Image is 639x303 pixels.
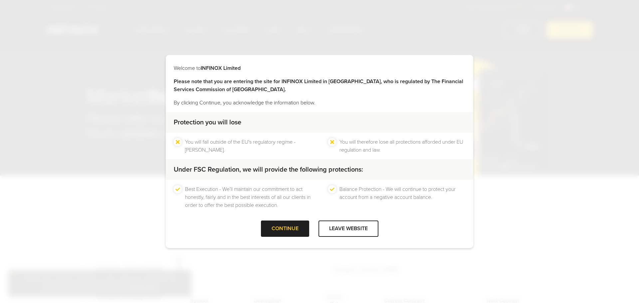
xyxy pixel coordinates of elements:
strong: Please note that you are entering the site for INFINOX Limited in [GEOGRAPHIC_DATA], who is regul... [174,78,463,93]
p: By clicking Continue, you acknowledge the information below. [174,99,465,107]
p: Welcome to [174,64,465,72]
li: Best Execution - We’ll maintain our commitment to act honestly, fairly and in the best interests ... [185,185,311,209]
strong: Under FSC Regulation, we will provide the following protections: [174,166,363,174]
strong: Protection you will lose [174,118,241,126]
strong: INFINOX Limited [201,65,241,72]
li: Balance Protection - We will continue to protect your account from a negative account balance. [339,185,465,209]
div: CONTINUE [261,221,309,237]
li: You will fall outside of the EU's regulatory regime - [PERSON_NAME]. [185,138,311,154]
div: LEAVE WEBSITE [319,221,378,237]
li: You will therefore lose all protections afforded under EU regulation and law. [339,138,465,154]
